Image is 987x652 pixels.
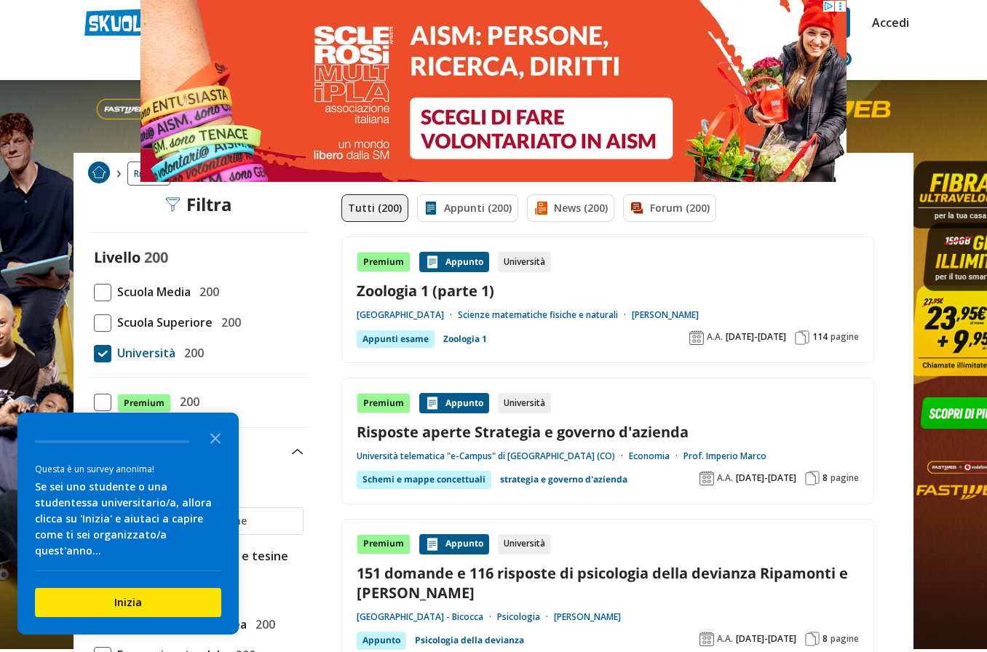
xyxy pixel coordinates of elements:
[498,252,551,272] div: Università
[632,309,699,321] a: [PERSON_NAME]
[117,394,171,413] span: Premium
[357,450,629,462] a: Università telematica "e-Campus" di [GEOGRAPHIC_DATA] (CO)
[527,194,614,222] a: News (200)
[144,247,168,267] span: 200
[831,331,859,343] span: pagine
[498,393,551,413] div: Università
[425,537,440,552] img: Appunti contenuto
[736,472,796,484] span: [DATE]-[DATE]
[357,330,435,348] div: Appunti esame
[17,413,239,635] div: Survey
[425,396,440,410] img: Appunti contenuto
[623,194,716,222] a: Forum (200)
[689,330,704,345] img: Anno accademico
[292,449,304,455] img: Apri e chiudi sezione
[736,633,796,645] span: [DATE]-[DATE]
[341,194,408,222] a: Tutti (200)
[357,393,411,413] div: Premium
[417,194,518,222] a: Appunti (200)
[497,611,554,623] a: Psicologia
[357,632,406,649] div: Appunto
[534,201,548,215] img: News filtro contenuto
[166,197,181,212] img: Filtra filtri mobile
[357,471,491,488] div: Schemi e mappe concettuali
[554,611,621,623] a: [PERSON_NAME]
[357,611,497,623] a: [GEOGRAPHIC_DATA] - Bicocca
[35,479,221,559] div: Se sei uno studente o una studentessa universitario/a, allora clicca su 'Inizia' e aiutaci a capi...
[812,331,828,343] span: 114
[630,201,644,215] img: Forum filtro contenuto
[35,462,221,476] div: Questa è un survey anonima!
[178,343,204,362] span: 200
[201,423,230,452] button: Close the survey
[458,309,632,321] a: Scienze matematiche fisiche e naturali
[415,632,524,649] a: Psicologia della devianza
[419,393,489,413] div: Appunto
[88,162,110,183] img: Home
[831,633,859,645] span: pagine
[357,534,411,554] div: Premium
[699,471,714,485] img: Anno accademico
[357,422,859,442] a: Risposte aperte Strategia e governo d'azienda
[127,162,170,186] a: Ricerca
[822,633,828,645] span: 8
[726,331,786,343] span: [DATE]-[DATE]
[805,471,820,485] img: Pagine
[822,472,828,484] span: 8
[424,201,438,215] img: Appunti filtro contenuto
[111,282,191,301] span: Scuola Media
[215,313,241,332] span: 200
[831,472,859,484] span: pagine
[111,343,175,362] span: Università
[419,534,489,554] div: Appunto
[250,615,275,634] span: 200
[498,534,551,554] div: Università
[35,588,221,617] button: Inizia
[357,563,859,603] a: 151 domande e 116 risposte di psicologia della devianza Ripamonti e [PERSON_NAME]
[357,252,411,272] div: Premium
[683,450,766,462] a: Prof. Imperio Marco
[629,450,683,462] a: Economia
[443,330,487,348] a: Zoologia 1
[717,633,733,645] span: A.A.
[166,194,232,215] div: Filtra
[88,162,110,186] a: Home
[425,255,440,269] img: Appunti contenuto
[872,7,903,38] a: Accedi
[717,472,733,484] span: A.A.
[419,252,489,272] div: Appunto
[357,309,458,321] a: [GEOGRAPHIC_DATA]
[194,282,219,301] span: 200
[805,632,820,646] img: Pagine
[699,632,714,646] img: Anno accademico
[795,330,809,345] img: Pagine
[111,313,213,332] span: Scuola Superiore
[174,392,199,411] span: 200
[94,247,140,267] label: Livello
[707,331,723,343] span: A.A.
[500,471,627,488] a: strategia e governo d'azienda
[357,281,859,301] a: Zoologia 1 (parte 1)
